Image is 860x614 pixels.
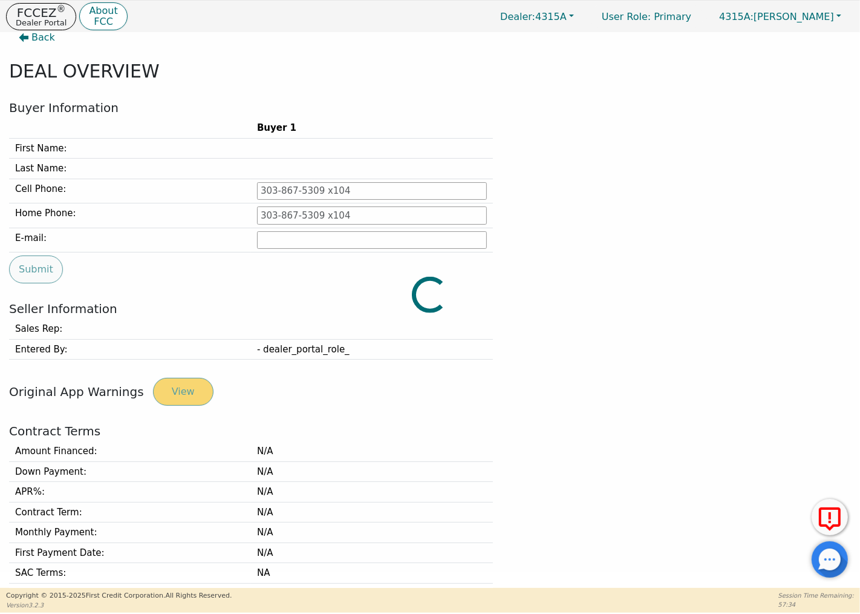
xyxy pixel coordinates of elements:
[251,583,493,604] td: N
[500,11,535,22] span: Dealer:
[165,592,232,599] span: All Rights Reserved.
[6,591,232,601] p: Copyright © 2015- 2025 First Credit Corporation.
[500,11,567,22] span: 4315A
[79,2,127,31] button: AboutFCC
[16,19,67,27] p: Dealer Portal
[719,11,834,22] span: [PERSON_NAME]
[57,4,66,15] sup: ®
[590,5,703,28] p: Primary
[812,499,848,535] button: Report Error to FCC
[89,17,117,27] p: FCC
[602,11,651,22] span: User Role :
[16,7,67,19] p: FCCEZ
[6,3,76,30] button: FCCEZ®Dealer Portal
[251,563,493,584] td: NA
[487,7,587,26] button: Dealer:4315A
[778,591,854,600] p: Session Time Remaining:
[778,600,854,609] p: 57:34
[9,583,251,604] td: Deferred Payment :
[89,6,117,16] p: About
[9,563,251,584] td: SAC Terms :
[706,7,854,26] button: 4315A:[PERSON_NAME]
[719,11,754,22] span: 4315A:
[590,5,703,28] a: User Role: Primary
[6,601,232,610] p: Version 3.2.3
